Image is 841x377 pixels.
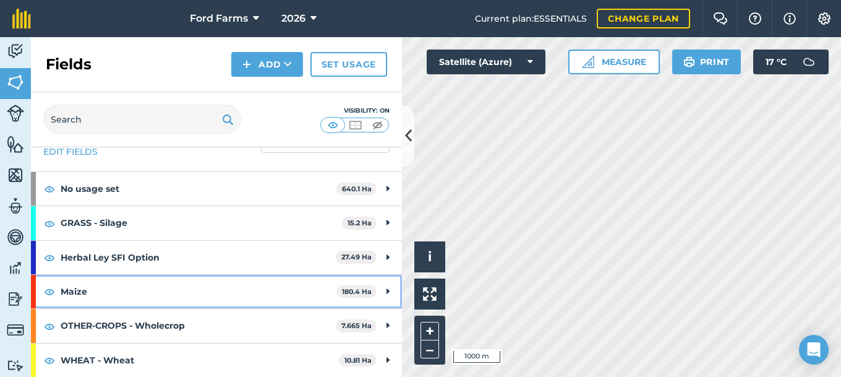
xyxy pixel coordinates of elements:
button: Add [231,52,303,77]
img: svg+xml;base64,PHN2ZyB4bWxucz0iaHR0cDovL3d3dy53My5vcmcvMjAwMC9zdmciIHdpZHRoPSIxNyIgaGVpZ2h0PSIxNy... [783,11,796,26]
img: svg+xml;base64,PHN2ZyB4bWxucz0iaHR0cDovL3d3dy53My5vcmcvMjAwMC9zdmciIHdpZHRoPSI1MCIgaGVpZ2h0PSI0MC... [348,119,363,131]
img: A question mark icon [748,12,762,25]
h2: Fields [46,54,92,74]
strong: 640.1 Ha [342,184,372,193]
img: svg+xml;base64,PD94bWwgdmVyc2lvbj0iMS4wIiBlbmNvZGluZz0idXRmLTgiPz4KPCEtLSBHZW5lcmF0b3I6IEFkb2JlIE... [7,197,24,215]
span: i [428,249,432,264]
img: svg+xml;base64,PHN2ZyB4bWxucz0iaHR0cDovL3d3dy53My5vcmcvMjAwMC9zdmciIHdpZHRoPSI1MCIgaGVpZ2h0PSI0MC... [325,119,341,131]
img: svg+xml;base64,PHN2ZyB4bWxucz0iaHR0cDovL3d3dy53My5vcmcvMjAwMC9zdmciIHdpZHRoPSIxOCIgaGVpZ2h0PSIyNC... [44,353,55,368]
div: Visibility: On [320,106,390,116]
img: svg+xml;base64,PHN2ZyB4bWxucz0iaHR0cDovL3d3dy53My5vcmcvMjAwMC9zdmciIHdpZHRoPSIxOSIgaGVpZ2h0PSIyNC... [222,112,234,127]
div: Maize180.4 Ha [31,275,402,308]
div: WHEAT - Wheat10.81 Ha [31,344,402,377]
strong: No usage set [61,172,336,206]
strong: 15.2 Ha [348,219,372,227]
strong: 27.49 Ha [341,253,372,261]
button: 17 °C [753,50,829,74]
button: Satellite (Azure) [427,50,545,74]
img: svg+xml;base64,PHN2ZyB4bWxucz0iaHR0cDovL3d3dy53My5vcmcvMjAwMC9zdmciIHdpZHRoPSI1NiIgaGVpZ2h0PSI2MC... [7,135,24,154]
img: svg+xml;base64,PD94bWwgdmVyc2lvbj0iMS4wIiBlbmNvZGluZz0idXRmLTgiPz4KPCEtLSBHZW5lcmF0b3I6IEFkb2JlIE... [7,321,24,339]
strong: 7.665 Ha [341,321,372,330]
img: Four arrows, one pointing top left, one top right, one bottom right and the last bottom left [423,287,437,301]
button: i [414,241,445,272]
a: Edit fields [43,145,98,158]
strong: GRASS - Silage [61,206,342,240]
img: svg+xml;base64,PHN2ZyB4bWxucz0iaHR0cDovL3d3dy53My5vcmcvMjAwMC9zdmciIHdpZHRoPSI1NiIgaGVpZ2h0PSI2MC... [7,166,24,184]
strong: OTHER-CROPS - Wholecrop [61,309,336,342]
img: A cog icon [817,12,832,25]
img: svg+xml;base64,PD94bWwgdmVyc2lvbj0iMS4wIiBlbmNvZGluZz0idXRmLTgiPz4KPCEtLSBHZW5lcmF0b3I6IEFkb2JlIE... [7,42,24,61]
img: svg+xml;base64,PHN2ZyB4bWxucz0iaHR0cDovL3d3dy53My5vcmcvMjAwMC9zdmciIHdpZHRoPSIxNCIgaGVpZ2h0PSIyNC... [242,57,251,72]
img: svg+xml;base64,PHN2ZyB4bWxucz0iaHR0cDovL3d3dy53My5vcmcvMjAwMC9zdmciIHdpZHRoPSIxOSIgaGVpZ2h0PSIyNC... [683,54,695,69]
img: Two speech bubbles overlapping with the left bubble in the forefront [713,12,728,25]
img: svg+xml;base64,PHN2ZyB4bWxucz0iaHR0cDovL3d3dy53My5vcmcvMjAwMC9zdmciIHdpZHRoPSIxOCIgaGVpZ2h0PSIyNC... [44,319,55,334]
img: svg+xml;base64,PD94bWwgdmVyc2lvbj0iMS4wIiBlbmNvZGluZz0idXRmLTgiPz4KPCEtLSBHZW5lcmF0b3I6IEFkb2JlIE... [7,105,24,122]
img: svg+xml;base64,PD94bWwgdmVyc2lvbj0iMS4wIiBlbmNvZGluZz0idXRmLTgiPz4KPCEtLSBHZW5lcmF0b3I6IEFkb2JlIE... [7,259,24,277]
input: Search [43,105,241,134]
img: svg+xml;base64,PD94bWwgdmVyc2lvbj0iMS4wIiBlbmNvZGluZz0idXRmLTgiPz4KPCEtLSBHZW5lcmF0b3I6IEFkb2JlIE... [7,228,24,246]
div: GRASS - Silage15.2 Ha [31,206,402,240]
strong: 10.81 Ha [344,356,372,365]
button: Print [672,50,741,74]
button: – [420,340,439,358]
span: 2026 [281,11,305,26]
div: No usage set640.1 Ha [31,172,402,206]
div: Open Intercom Messenger [799,335,829,365]
strong: WHEAT - Wheat [61,344,339,377]
img: svg+xml;base64,PHN2ZyB4bWxucz0iaHR0cDovL3d3dy53My5vcmcvMjAwMC9zdmciIHdpZHRoPSIxOCIgaGVpZ2h0PSIyNC... [44,250,55,265]
span: Current plan : ESSENTIALS [475,12,587,25]
span: Ford Farms [190,11,248,26]
strong: Herbal Ley SFI Option [61,241,336,274]
a: Change plan [597,9,690,28]
img: svg+xml;base64,PD94bWwgdmVyc2lvbj0iMS4wIiBlbmNvZGluZz0idXRmLTgiPz4KPCEtLSBHZW5lcmF0b3I6IEFkb2JlIE... [7,360,24,371]
img: svg+xml;base64,PHN2ZyB4bWxucz0iaHR0cDovL3d3dy53My5vcmcvMjAwMC9zdmciIHdpZHRoPSI1NiIgaGVpZ2h0PSI2MC... [7,73,24,92]
button: Measure [568,50,660,74]
img: svg+xml;base64,PHN2ZyB4bWxucz0iaHR0cDovL3d3dy53My5vcmcvMjAwMC9zdmciIHdpZHRoPSI1MCIgaGVpZ2h0PSI0MC... [370,119,385,131]
span: 17 ° C [766,50,787,74]
strong: Maize [61,275,336,308]
div: Herbal Ley SFI Option27.49 Ha [31,241,402,274]
img: svg+xml;base64,PHN2ZyB4bWxucz0iaHR0cDovL3d3dy53My5vcmcvMjAwMC9zdmciIHdpZHRoPSIxOCIgaGVpZ2h0PSIyNC... [44,284,55,299]
div: OTHER-CROPS - Wholecrop7.665 Ha [31,309,402,342]
strong: 180.4 Ha [342,287,372,296]
img: Ruler icon [582,56,594,68]
img: svg+xml;base64,PHN2ZyB4bWxucz0iaHR0cDovL3d3dy53My5vcmcvMjAwMC9zdmciIHdpZHRoPSIxOCIgaGVpZ2h0PSIyNC... [44,181,55,196]
img: svg+xml;base64,PD94bWwgdmVyc2lvbj0iMS4wIiBlbmNvZGluZz0idXRmLTgiPz4KPCEtLSBHZW5lcmF0b3I6IEFkb2JlIE... [796,50,821,74]
img: svg+xml;base64,PD94bWwgdmVyc2lvbj0iMS4wIiBlbmNvZGluZz0idXRmLTgiPz4KPCEtLSBHZW5lcmF0b3I6IEFkb2JlIE... [7,290,24,308]
img: fieldmargin Logo [12,9,31,28]
img: svg+xml;base64,PHN2ZyB4bWxucz0iaHR0cDovL3d3dy53My5vcmcvMjAwMC9zdmciIHdpZHRoPSIxOCIgaGVpZ2h0PSIyNC... [44,216,55,231]
a: Set usage [310,52,387,77]
button: + [420,322,439,340]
